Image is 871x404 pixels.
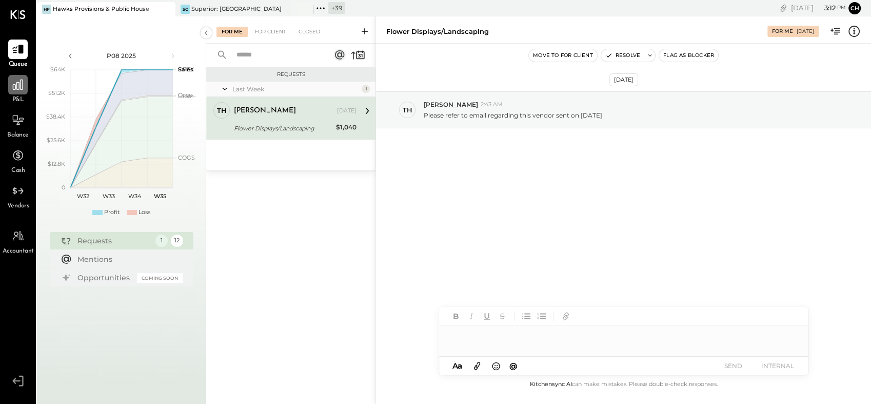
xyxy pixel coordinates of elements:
[171,235,183,247] div: 12
[424,100,478,109] span: [PERSON_NAME]
[216,27,248,37] div: For Me
[78,51,165,60] div: P08 2025
[449,310,463,323] button: Bold
[234,123,333,133] div: Flower Displays/Landscaping
[103,193,115,200] text: W33
[217,106,227,116] div: Th
[481,101,503,109] span: 2:43 AM
[104,208,120,217] div: Profit
[154,193,166,200] text: W35
[1,110,35,140] a: Balance
[1,40,35,69] a: Queue
[1,226,35,256] a: Accountant
[50,66,65,73] text: $64K
[772,28,793,35] div: For Me
[797,28,814,35] div: [DATE]
[47,137,65,144] text: $25.6K
[336,122,357,132] div: $1,040
[178,66,193,73] text: Sales
[535,310,548,323] button: Ordered List
[386,27,489,36] div: Flower Displays/Landscaping
[609,73,638,86] div: [DATE]
[837,4,846,11] span: pm
[53,5,149,13] div: Hawks Provisions & Public House
[424,111,602,120] p: Please refer to email regarding this vendor sent on [DATE]
[791,3,846,13] div: [DATE]
[362,85,370,93] div: 1
[191,5,282,13] div: Superior: [GEOGRAPHIC_DATA]
[178,92,193,100] text: Labor
[458,361,462,371] span: a
[232,85,359,93] div: Last Week
[250,27,291,37] div: For Client
[403,105,412,115] div: Th
[77,236,150,246] div: Requests
[9,60,28,69] span: Queue
[128,193,141,200] text: W34
[496,310,509,323] button: Strikethrough
[778,3,788,13] div: copy link
[46,113,65,120] text: $38.4K
[12,95,24,105] span: P&L
[848,2,861,14] button: Ch
[155,235,168,247] div: 1
[48,89,65,97] text: $51.2K
[1,75,35,105] a: P&L
[465,310,478,323] button: Italic
[234,106,296,116] div: [PERSON_NAME]
[520,310,533,323] button: Unordered List
[1,181,35,211] a: Vendors
[48,160,65,167] text: $12.8K
[480,310,493,323] button: Underline
[559,310,572,323] button: Add URL
[178,153,195,161] text: COGS
[138,208,150,217] div: Loss
[7,202,29,211] span: Vendors
[7,131,29,140] span: Balance
[178,91,195,99] text: Occu...
[506,359,521,372] button: @
[659,49,718,62] button: Flag as Blocker
[11,166,25,176] span: Cash
[1,146,35,176] a: Cash
[181,5,190,14] div: SC
[137,273,183,283] div: Coming Soon
[328,2,345,14] div: + 39
[42,5,51,14] div: HP
[337,107,357,115] div: [DATE]
[62,184,65,191] text: 0
[815,3,836,13] span: 3 : 12
[449,360,466,372] button: Aa
[211,71,370,78] div: Requests
[77,193,89,200] text: W32
[713,359,754,373] button: SEND
[293,27,325,37] div: Closed
[509,361,518,371] span: @
[77,254,178,264] div: Mentions
[3,247,34,256] span: Accountant
[77,273,132,283] div: Opportunities
[529,49,597,62] button: Move to for client
[601,49,644,62] button: Resolve
[757,359,798,373] button: INTERNAL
